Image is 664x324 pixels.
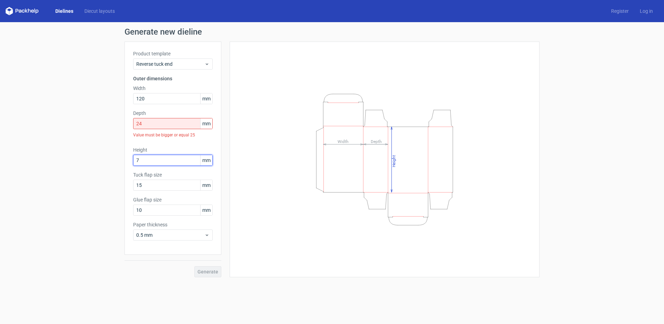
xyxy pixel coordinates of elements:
tspan: Depth [371,139,382,144]
tspan: Width [338,139,349,144]
label: Height [133,146,213,153]
span: mm [200,155,212,165]
label: Width [133,85,213,92]
a: Diecut layouts [79,8,120,15]
span: 0.5 mm [136,232,204,238]
label: Paper thickness [133,221,213,228]
a: Register [606,8,634,15]
label: Tuck flap size [133,171,213,178]
label: Glue flap size [133,196,213,203]
a: Dielines [50,8,79,15]
label: Product template [133,50,213,57]
div: Value must be bigger or equal 25 [133,129,213,141]
label: Depth [133,110,213,117]
h3: Outer dimensions [133,75,213,82]
a: Log in [634,8,658,15]
span: Reverse tuck end [136,61,204,67]
span: mm [200,118,212,129]
span: mm [200,205,212,215]
tspan: Height [391,155,396,167]
span: mm [200,180,212,190]
h1: Generate new dieline [124,28,539,36]
span: mm [200,93,212,104]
